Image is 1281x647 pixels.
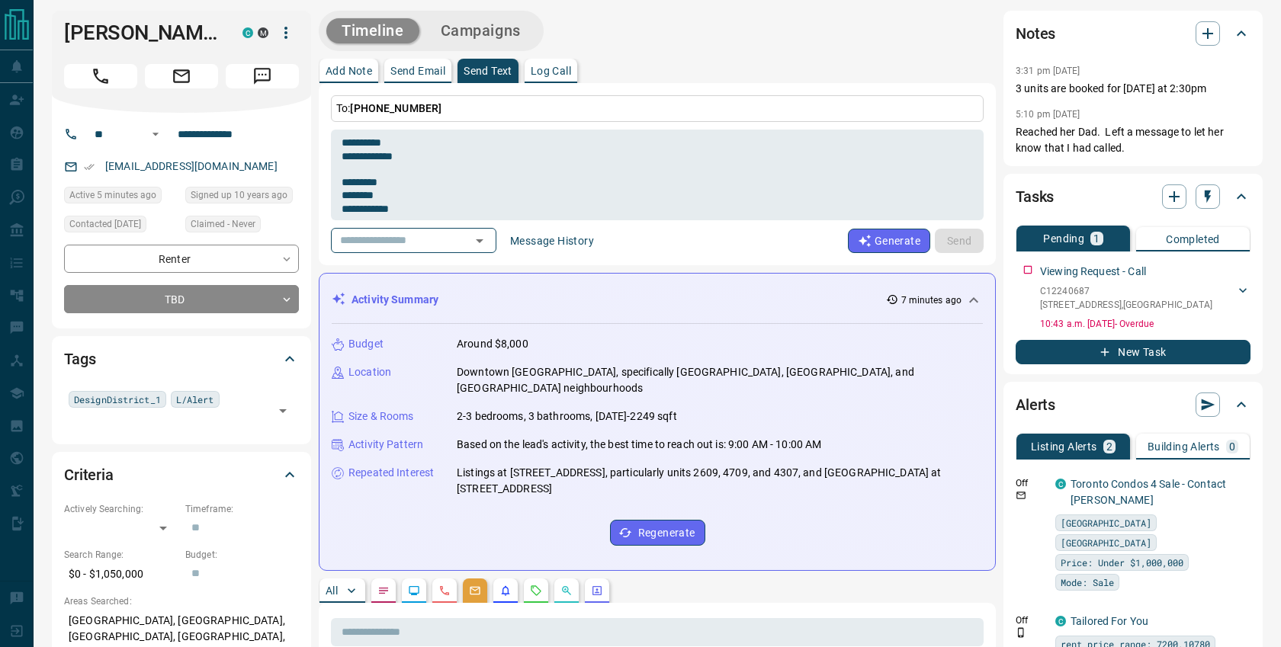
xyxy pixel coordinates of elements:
[1229,441,1235,452] p: 0
[348,364,391,380] p: Location
[146,125,165,143] button: Open
[258,27,268,38] div: mrloft.ca
[1061,555,1183,570] span: Price: Under $1,000,000
[352,292,438,308] p: Activity Summary
[1016,386,1250,423] div: Alerts
[457,408,677,424] p: 2-3 bedrooms, 3 bathrooms, [DATE]-2249 sqft
[1071,478,1226,506] a: Toronto Condos 4 Sale - Contact [PERSON_NAME]
[377,585,390,597] svg: Notes
[425,18,536,43] button: Campaigns
[191,187,287,203] span: Signed up 10 years ago
[1106,441,1112,452] p: 2
[501,229,603,253] button: Message History
[1016,178,1250,215] div: Tasks
[64,216,178,237] div: Fri Jan 07 2022
[469,585,481,597] svg: Emails
[1148,441,1220,452] p: Building Alerts
[901,293,962,307] p: 7 minutes ago
[348,437,423,453] p: Activity Pattern
[1093,233,1100,244] p: 1
[457,437,821,453] p: Based on the lead's activity, the best time to reach out is: 9:00 AM - 10:00 AM
[350,102,441,114] span: [PHONE_NUMBER]
[530,585,542,597] svg: Requests
[84,162,95,172] svg: Email Verified
[348,336,384,352] p: Budget
[64,347,95,371] h2: Tags
[457,336,528,352] p: Around $8,000
[64,64,137,88] span: Call
[1040,298,1212,312] p: [STREET_ADDRESS] , [GEOGRAPHIC_DATA]
[64,594,299,608] p: Areas Searched:
[326,18,419,43] button: Timeline
[64,548,178,562] p: Search Range:
[1016,476,1046,490] p: Off
[1061,575,1114,590] span: Mode: Sale
[1016,490,1026,501] svg: Email
[1043,233,1084,244] p: Pending
[1166,234,1220,245] p: Completed
[185,187,299,208] div: Tue Jun 02 2015
[74,392,161,407] span: DesignDistrict_1
[1016,81,1250,97] p: 3 units are booked for [DATE] at 2:30pm
[1071,615,1148,627] a: Tailored For You
[331,95,984,122] p: To:
[348,465,434,481] p: Repeated Interest
[438,585,451,597] svg: Calls
[1016,21,1055,46] h2: Notes
[1016,109,1080,120] p: 5:10 pm [DATE]
[185,548,299,562] p: Budget:
[64,341,299,377] div: Tags
[610,520,705,546] button: Regenerate
[226,64,299,88] span: Message
[1016,613,1046,627] p: Off
[176,392,214,407] span: L/Alert
[1040,317,1250,331] p: 10:43 a.m. [DATE] - Overdue
[1031,441,1097,452] p: Listing Alerts
[1061,515,1151,530] span: [GEOGRAPHIC_DATA]
[69,187,156,203] span: Active 5 minutes ago
[1016,392,1055,417] h2: Alerts
[1055,616,1066,626] div: condos.ca
[332,286,983,314] div: Activity Summary7 minutes ago
[531,66,571,76] p: Log Call
[457,465,983,497] p: Listings at [STREET_ADDRESS], particularly units 2609, 4709, and 4307, and [GEOGRAPHIC_DATA] at [...
[326,585,338,596] p: All
[185,502,299,516] p: Timeframe:
[1016,15,1250,52] div: Notes
[560,585,573,597] svg: Opportunities
[242,27,253,38] div: condos.ca
[64,562,178,587] p: $0 - $1,050,000
[64,285,299,313] div: TBD
[1016,340,1250,364] button: New Task
[499,585,512,597] svg: Listing Alerts
[348,408,414,424] p: Size & Rooms
[1061,535,1151,550] span: [GEOGRAPHIC_DATA]
[64,187,178,208] div: Wed Aug 13 2025
[390,66,445,76] p: Send Email
[1040,264,1146,280] p: Viewing Request - Call
[64,456,299,493] div: Criteria
[191,216,255,232] span: Claimed - Never
[1055,479,1066,489] div: condos.ca
[408,585,420,597] svg: Lead Browsing Activity
[272,400,294,421] button: Open
[64,463,114,487] h2: Criteria
[469,230,490,251] button: Open
[105,160,278,172] a: [EMAIL_ADDRESS][DOMAIN_NAME]
[591,585,603,597] svg: Agent Actions
[1016,66,1080,76] p: 3:31 pm [DATE]
[69,216,141,232] span: Contacted [DATE]
[1040,281,1250,315] div: C12240687[STREET_ADDRESS],[GEOGRAPHIC_DATA]
[1016,627,1026,638] svg: Push Notification Only
[464,66,512,76] p: Send Text
[326,66,372,76] p: Add Note
[457,364,983,396] p: Downtown [GEOGRAPHIC_DATA], specifically [GEOGRAPHIC_DATA], [GEOGRAPHIC_DATA], and [GEOGRAPHIC_DA...
[64,245,299,273] div: Renter
[848,229,930,253] button: Generate
[64,21,220,45] h1: [PERSON_NAME]
[1016,124,1250,156] p: Reached her Dad. Left a message to let her know that I had called.
[1040,284,1212,298] p: C12240687
[1016,184,1054,209] h2: Tasks
[64,502,178,516] p: Actively Searching:
[145,64,218,88] span: Email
